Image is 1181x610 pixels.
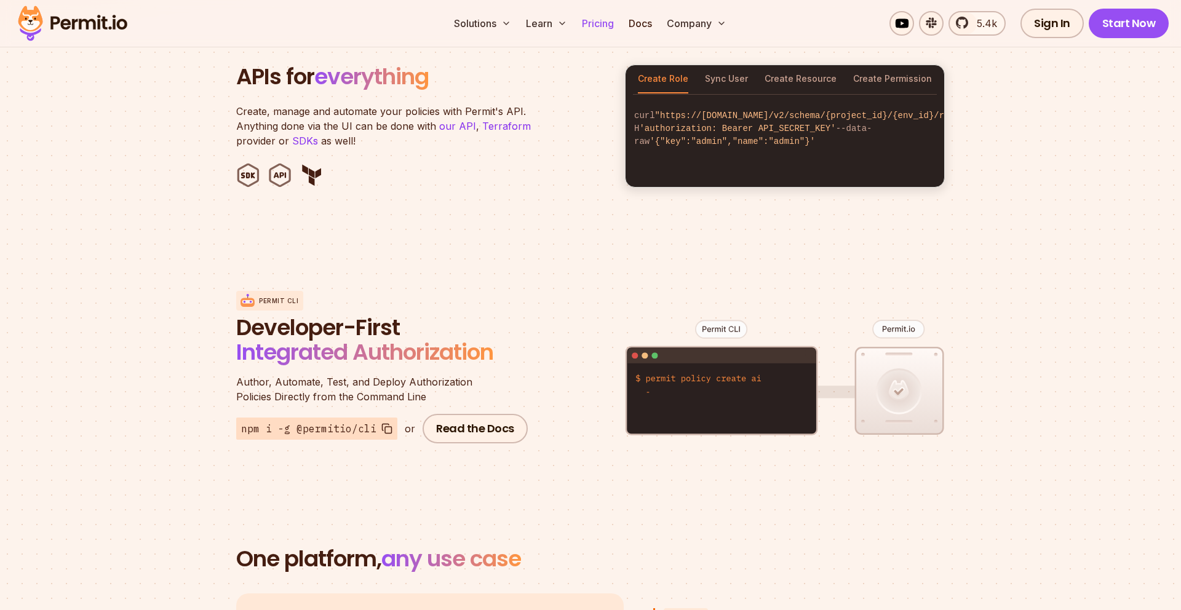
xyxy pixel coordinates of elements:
span: any use case [381,543,521,574]
a: Terraform [482,120,531,132]
button: Company [662,11,731,36]
span: everything [314,61,429,92]
a: Sign In [1020,9,1084,38]
button: Solutions [449,11,516,36]
button: Sync User [705,65,748,93]
span: Author, Automate, Test, and Deploy Authorization [236,374,531,389]
div: or [405,421,415,436]
button: Create Resource [765,65,837,93]
span: Developer-First [236,315,531,340]
span: 5.4k [969,16,997,31]
h2: APIs for [236,65,610,89]
a: Start Now [1089,9,1169,38]
code: curl -H --data-raw [626,100,944,158]
h2: One platform, [236,547,945,571]
a: Read the Docs [423,414,528,443]
a: Pricing [577,11,619,36]
span: 'authorization: Bearer API_SECRET_KEY' [639,124,835,133]
a: 5.4k [948,11,1006,36]
button: npm i -g @permitio/cli [236,418,397,440]
p: Permit CLI [259,296,298,306]
span: '{"key":"admin","name":"admin"}' [650,137,815,146]
a: SDKs [292,135,318,147]
button: Create Role [638,65,688,93]
img: Permit logo [12,2,133,44]
span: "https://[DOMAIN_NAME]/v2/schema/{project_id}/{env_id}/roles" [655,111,970,121]
p: Policies Directly from the Command Line [236,374,531,404]
span: Integrated Authorization [236,336,493,368]
button: Learn [521,11,572,36]
span: npm i -g @permitio/cli [241,421,376,436]
p: Create, manage and automate your policies with Permit's API. Anything done via the UI can be done... [236,104,544,148]
button: Create Permission [853,65,932,93]
a: Docs [624,11,657,36]
a: our API [439,120,476,132]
